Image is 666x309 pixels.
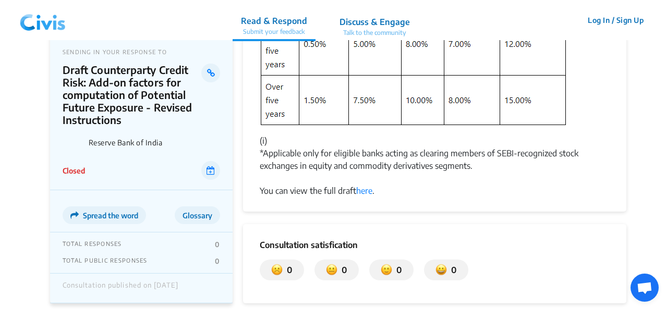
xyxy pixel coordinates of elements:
img: dissatisfied.svg [271,264,283,276]
span: Spread the word [83,211,138,220]
button: Log In / Sign Up [581,12,650,28]
div: Consultation published on [DATE] [63,281,178,295]
button: Glossary [175,206,220,224]
p: 0 [447,264,456,276]
div: You can view the full draft . [260,184,610,197]
p: Reserve Bank of India [89,138,220,147]
button: Spread the word [63,206,146,224]
p: 0 [337,264,347,276]
p: 0 [283,264,292,276]
img: Reserve Bank of India logo [63,131,84,153]
p: TOTAL PUBLIC RESPONSES [63,257,148,265]
img: somewhat_satisfied.svg [381,264,392,276]
p: Read & Respond [241,15,307,27]
figcaption: (i) [260,134,610,147]
p: TOTAL RESPONSES [63,240,122,249]
p: 0 [215,240,220,249]
img: satisfied.svg [435,264,447,276]
p: Draft Counterparty Credit Risk: Add-on factors for computation of Potential Future Exposure - Rev... [63,64,202,126]
p: Talk to the community [340,28,410,38]
p: Consultation satisfication [260,239,610,251]
img: navlogo.png [16,5,70,36]
span: Glossary [183,211,212,220]
p: 0 [392,264,402,276]
img: somewhat_dissatisfied.svg [326,264,337,276]
p: 0 [215,257,220,265]
a: here [356,186,372,196]
p: Submit your feedback [241,27,307,36]
p: SENDING IN YOUR RESPONSE TO [63,48,220,55]
p: Closed [63,165,85,176]
p: Discuss & Engage [340,16,410,28]
div: Open chat [631,274,659,302]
